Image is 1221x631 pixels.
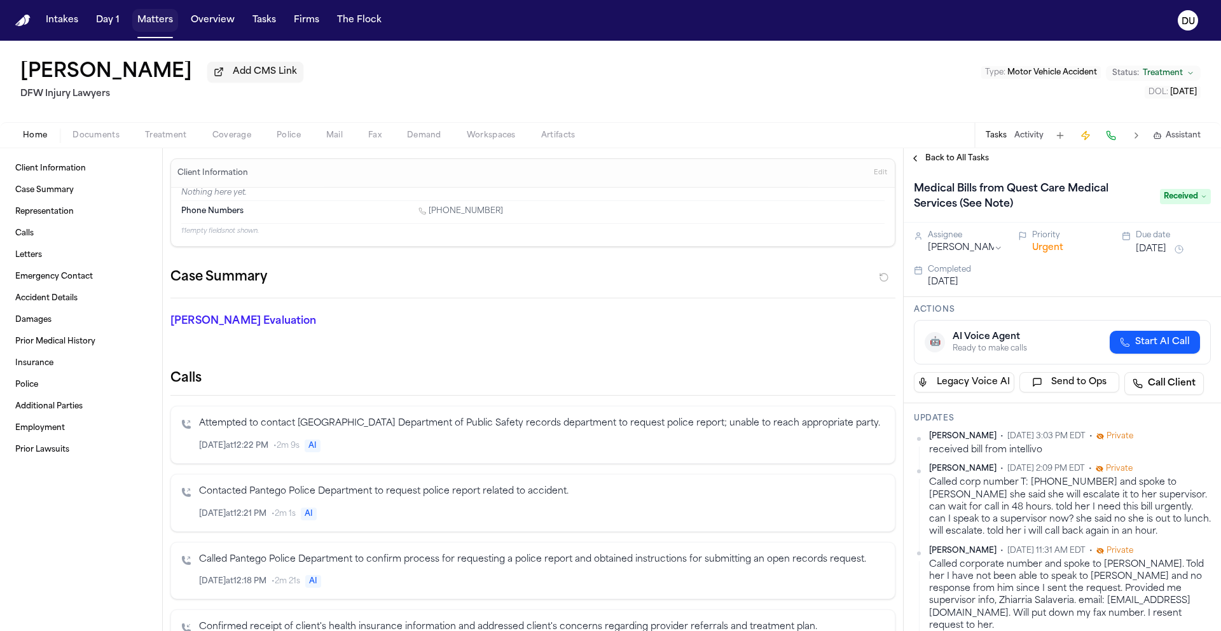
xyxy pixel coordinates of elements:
[170,370,895,387] h2: Calls
[332,9,387,32] button: The Flock
[272,576,300,586] span: • 2m 21s
[904,153,995,163] button: Back to All Tasks
[91,9,125,32] button: Day 1
[10,202,152,222] a: Representation
[15,293,78,303] span: Accident Details
[301,508,317,520] span: AI
[305,575,321,588] span: AI
[953,343,1027,354] div: Ready to make calls
[1149,88,1168,96] span: DOL :
[170,314,402,329] p: [PERSON_NAME] Evaluation
[15,250,42,260] span: Letters
[132,9,178,32] button: Matters
[467,130,516,141] span: Workspaces
[1032,230,1107,240] div: Priority
[15,185,74,195] span: Case Summary
[10,353,152,373] a: Insurance
[199,553,885,567] p: Called Pantego Police Department to confirm process for requesting a police report and obtained i...
[15,401,83,412] span: Additional Parties
[20,87,303,102] h2: DFW Injury Lawyers
[925,153,989,163] span: Back to All Tasks
[1051,127,1069,144] button: Add Task
[273,441,300,451] span: • 2m 9s
[199,576,266,586] span: [DATE] at 12:18 PM
[199,441,268,451] span: [DATE] at 12:22 PM
[929,546,997,556] span: [PERSON_NAME]
[10,310,152,330] a: Damages
[1000,431,1004,441] span: •
[289,9,324,32] button: Firms
[914,372,1014,392] button: Legacy Voice AI
[986,130,1007,141] button: Tasks
[1102,127,1120,144] button: Make a Call
[10,418,152,438] a: Employment
[928,276,958,289] button: [DATE]
[10,396,152,417] a: Additional Parties
[199,485,885,499] p: Contacted Pantego Police Department to request police report related to accident.
[1007,69,1097,76] span: Motor Vehicle Accident
[929,476,1211,537] div: Called corp number T: [PHONE_NUMBER] and spoke to [PERSON_NAME] she said she will escalate it to ...
[10,158,152,179] a: Client Information
[181,226,885,236] p: 11 empty fields not shown.
[207,62,303,82] button: Add CMS Link
[1170,88,1197,96] span: [DATE]
[15,423,65,433] span: Employment
[23,130,47,141] span: Home
[305,440,321,452] span: AI
[212,130,251,141] span: Coverage
[1153,130,1201,141] button: Assistant
[1171,242,1187,257] button: Snooze task
[326,130,343,141] span: Mail
[20,61,192,84] button: Edit matter name
[928,265,1211,275] div: Completed
[1124,372,1204,395] a: Call Client
[541,130,576,141] span: Artifacts
[1110,331,1200,354] button: Start AI Call
[1077,127,1094,144] button: Create Immediate Task
[10,440,152,460] a: Prior Lawsuits
[914,413,1211,424] h3: Updates
[15,228,34,239] span: Calls
[247,9,281,32] button: Tasks
[41,9,83,32] button: Intakes
[181,188,885,200] p: Nothing here yet.
[1145,86,1201,99] button: Edit DOL: 2025-06-09
[1107,546,1133,556] span: Private
[15,380,38,390] span: Police
[1019,372,1120,392] button: Send to Ops
[1007,431,1086,441] span: [DATE] 3:03 PM EDT
[186,9,240,32] button: Overview
[1089,464,1092,474] span: •
[10,375,152,395] a: Police
[1136,243,1166,256] button: [DATE]
[1143,68,1183,78] span: Treatment
[1107,431,1133,441] span: Private
[929,444,1211,456] div: received bill from intellivo
[1160,189,1211,204] span: Received
[15,272,93,282] span: Emergency Contact
[1014,130,1044,141] button: Activity
[981,66,1101,79] button: Edit Type: Motor Vehicle Accident
[10,180,152,200] a: Case Summary
[1166,130,1201,141] span: Assistant
[10,245,152,265] a: Letters
[1106,66,1201,81] button: Change status from Treatment
[199,417,885,431] p: Attempted to contact [GEOGRAPHIC_DATA] Department of Public Safety records department to request ...
[233,66,297,78] span: Add CMS Link
[407,130,441,141] span: Demand
[1135,336,1190,349] span: Start AI Call
[1000,464,1004,474] span: •
[928,230,1003,240] div: Assignee
[929,431,997,441] span: [PERSON_NAME]
[1007,546,1086,556] span: [DATE] 11:31 AM EDT
[1007,464,1085,474] span: [DATE] 2:09 PM EDT
[1182,17,1195,26] text: DU
[10,288,152,309] a: Accident Details
[1032,242,1063,254] button: Urgent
